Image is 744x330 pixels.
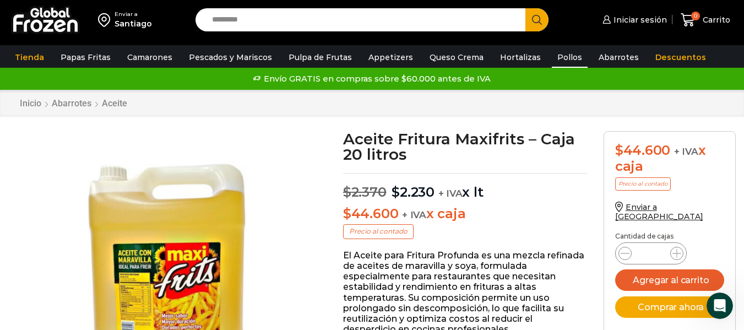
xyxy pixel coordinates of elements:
a: Enviar a [GEOGRAPHIC_DATA] [615,202,703,221]
a: Camarones [122,47,178,68]
span: Carrito [700,14,730,25]
span: $ [343,205,351,221]
img: address-field-icon.svg [98,10,115,29]
a: Descuentos [650,47,712,68]
a: Pulpa de Frutas [283,47,357,68]
p: Precio al contado [343,224,414,239]
a: 0 Carrito [678,7,733,33]
span: + IVA [438,188,463,199]
bdi: 44.600 [615,142,670,158]
button: Agregar al carrito [615,269,724,291]
input: Product quantity [640,246,661,261]
button: Search button [525,8,549,31]
p: x caja [343,206,587,222]
div: x caja [615,143,724,175]
a: Iniciar sesión [600,9,667,31]
a: Hortalizas [495,47,546,68]
p: x lt [343,173,587,201]
a: Pescados y Mariscos [183,47,278,68]
div: Enviar a [115,10,152,18]
div: Santiago [115,18,152,29]
span: $ [343,184,351,200]
span: $ [615,142,623,158]
bdi: 44.600 [343,205,398,221]
span: + IVA [674,146,698,157]
a: Abarrotes [593,47,644,68]
a: Queso Crema [424,47,489,68]
span: Iniciar sesión [611,14,667,25]
a: Abarrotes [51,98,92,109]
iframe: Intercom live chat [707,293,733,319]
span: 0 [691,12,700,20]
a: Pollos [552,47,588,68]
nav: Breadcrumb [19,98,128,109]
h1: Aceite Fritura Maxifrits – Caja 20 litros [343,131,587,162]
bdi: 2.370 [343,184,387,200]
button: Comprar ahora [615,296,724,318]
a: Aceite [101,98,128,109]
a: Inicio [19,98,42,109]
p: Cantidad de cajas [615,232,724,240]
span: + IVA [402,209,426,220]
a: Appetizers [363,47,419,68]
a: Papas Fritas [55,47,116,68]
span: $ [392,184,400,200]
bdi: 2.230 [392,184,435,200]
a: Tienda [9,47,50,68]
p: Precio al contado [615,177,671,191]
